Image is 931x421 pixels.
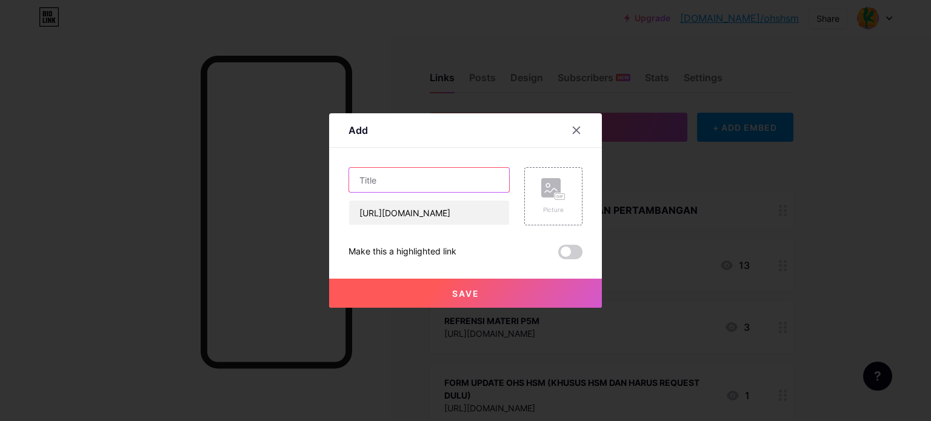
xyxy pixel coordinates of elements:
div: Picture [541,205,566,214]
input: URL [349,201,509,225]
div: Add [349,123,368,138]
input: Title [349,168,509,192]
button: Save [329,279,602,308]
div: Make this a highlighted link [349,245,456,259]
span: Save [452,288,479,299]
